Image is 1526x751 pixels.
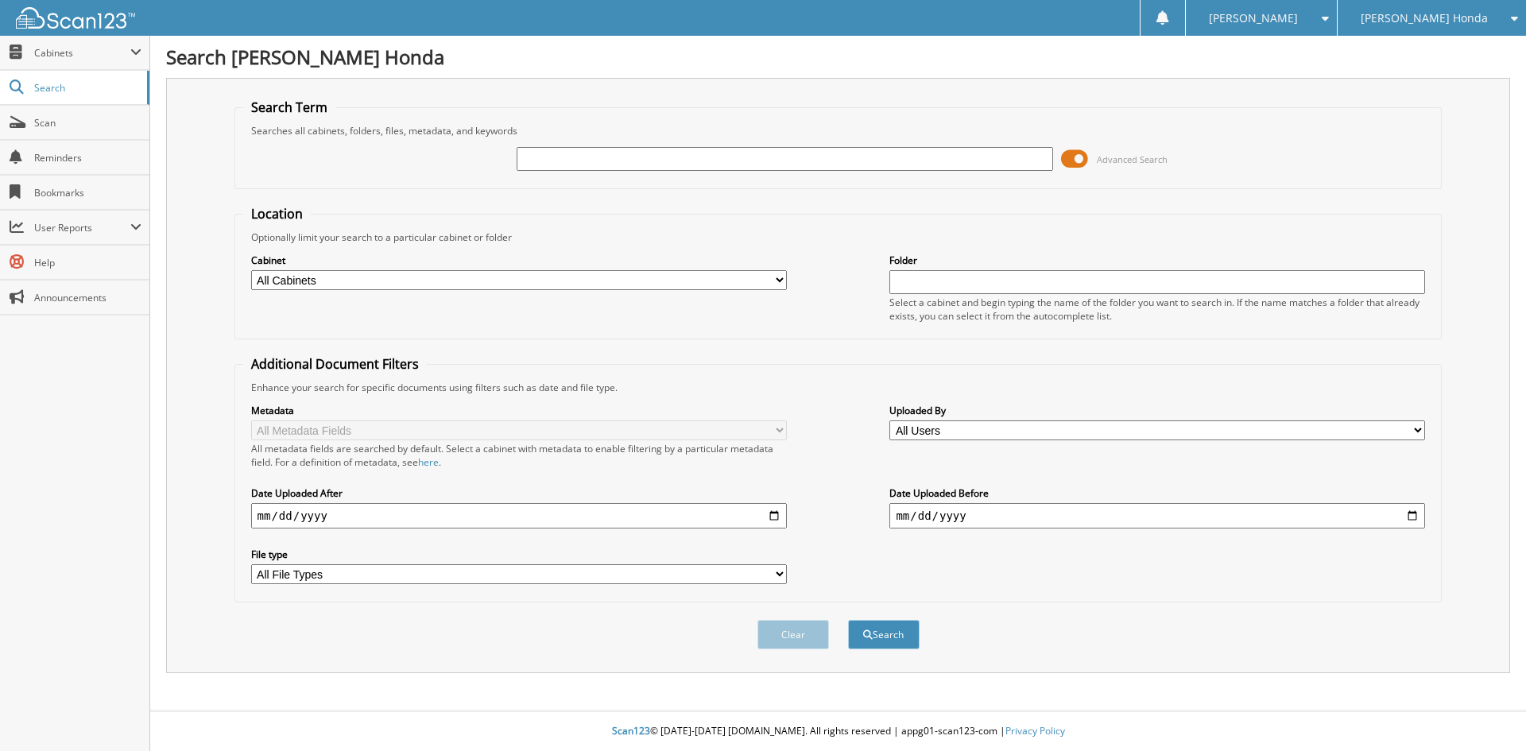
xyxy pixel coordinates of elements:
[34,186,141,199] span: Bookmarks
[889,486,1425,500] label: Date Uploaded Before
[889,404,1425,417] label: Uploaded By
[251,486,787,500] label: Date Uploaded After
[251,503,787,528] input: start
[243,355,427,373] legend: Additional Document Filters
[1361,14,1488,23] span: [PERSON_NAME] Honda
[243,124,1434,137] div: Searches all cabinets, folders, files, metadata, and keywords
[34,256,141,269] span: Help
[34,81,139,95] span: Search
[1209,14,1298,23] span: [PERSON_NAME]
[251,254,787,267] label: Cabinet
[889,296,1425,323] div: Select a cabinet and begin typing the name of the folder you want to search in. If the name match...
[251,548,787,561] label: File type
[243,381,1434,394] div: Enhance your search for specific documents using filters such as date and file type.
[757,620,829,649] button: Clear
[166,44,1510,70] h1: Search [PERSON_NAME] Honda
[1005,724,1065,737] a: Privacy Policy
[848,620,920,649] button: Search
[34,221,130,234] span: User Reports
[243,230,1434,244] div: Optionally limit your search to a particular cabinet or folder
[243,205,311,223] legend: Location
[418,455,439,469] a: here
[34,46,130,60] span: Cabinets
[251,442,787,469] div: All metadata fields are searched by default. Select a cabinet with metadata to enable filtering b...
[251,404,787,417] label: Metadata
[34,116,141,130] span: Scan
[243,99,335,116] legend: Search Term
[34,291,141,304] span: Announcements
[612,724,650,737] span: Scan123
[150,712,1526,751] div: © [DATE]-[DATE] [DOMAIN_NAME]. All rights reserved | appg01-scan123-com |
[16,7,135,29] img: scan123-logo-white.svg
[34,151,141,165] span: Reminders
[1097,153,1168,165] span: Advanced Search
[889,503,1425,528] input: end
[889,254,1425,267] label: Folder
